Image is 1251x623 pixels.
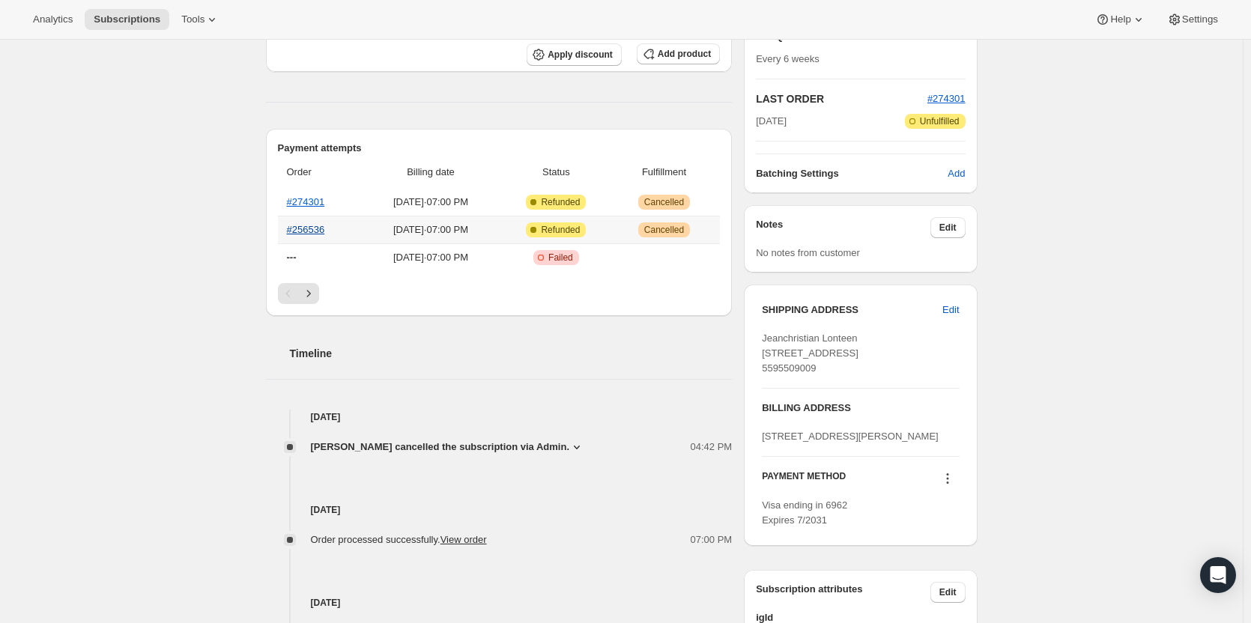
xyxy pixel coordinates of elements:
[756,114,787,129] span: [DATE]
[1110,13,1130,25] span: Help
[930,582,966,603] button: Edit
[1182,13,1218,25] span: Settings
[617,165,711,180] span: Fulfillment
[930,217,966,238] button: Edit
[691,532,733,547] span: 07:00 PM
[278,283,721,304] nav: Pagination
[927,91,966,106] button: #274301
[366,195,495,210] span: [DATE] · 07:00 PM
[311,534,487,545] span: Order processed successfully.
[527,43,622,66] button: Apply discount
[756,217,930,238] h3: Notes
[311,440,570,455] span: [PERSON_NAME] cancelled the subscription via Admin.
[266,410,733,425] h4: [DATE]
[927,93,966,104] a: #274301
[266,595,733,610] h4: [DATE]
[94,13,160,25] span: Subscriptions
[644,196,684,208] span: Cancelled
[762,401,959,416] h3: BILLING ADDRESS
[939,586,957,598] span: Edit
[24,9,82,30] button: Analytics
[762,303,942,317] h3: SHIPPING ADDRESS
[762,332,858,374] span: Jeanchristian Lonteen [STREET_ADDRESS] 5595509009
[762,431,939,442] span: [STREET_ADDRESS][PERSON_NAME]
[691,440,733,455] span: 04:42 PM
[172,9,228,30] button: Tools
[278,156,363,189] th: Order
[366,222,495,237] span: [DATE] · 07:00 PM
[504,165,608,180] span: Status
[939,222,957,234] span: Edit
[366,250,495,265] span: [DATE] · 07:00 PM
[762,470,846,490] h3: PAYMENT METHOD
[658,48,711,60] span: Add product
[756,53,820,64] span: Every 6 weeks
[644,224,684,236] span: Cancelled
[33,13,73,25] span: Analytics
[1158,9,1227,30] button: Settings
[287,224,325,235] a: #256536
[366,165,495,180] span: Billing date
[541,224,580,236] span: Refunded
[287,196,325,207] a: #274301
[920,115,960,127] span: Unfulfilled
[548,49,613,61] span: Apply discount
[287,252,297,263] span: ---
[541,196,580,208] span: Refunded
[85,9,169,30] button: Subscriptions
[290,346,733,361] h2: Timeline
[278,141,721,156] h2: Payment attempts
[1200,557,1236,593] div: Open Intercom Messenger
[1086,9,1154,30] button: Help
[298,283,319,304] button: Next
[942,303,959,317] span: Edit
[933,298,968,322] button: Edit
[311,440,585,455] button: [PERSON_NAME] cancelled the subscription via Admin.
[548,252,573,264] span: Failed
[939,162,974,186] button: Add
[181,13,205,25] span: Tools
[948,166,965,181] span: Add
[756,166,948,181] h6: Batching Settings
[756,247,860,258] span: No notes from customer
[756,91,927,106] h2: LAST ORDER
[637,43,720,64] button: Add product
[440,534,487,545] a: View order
[756,582,930,603] h3: Subscription attributes
[266,502,733,517] h4: [DATE]
[762,499,847,526] span: Visa ending in 6962 Expires 7/2031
